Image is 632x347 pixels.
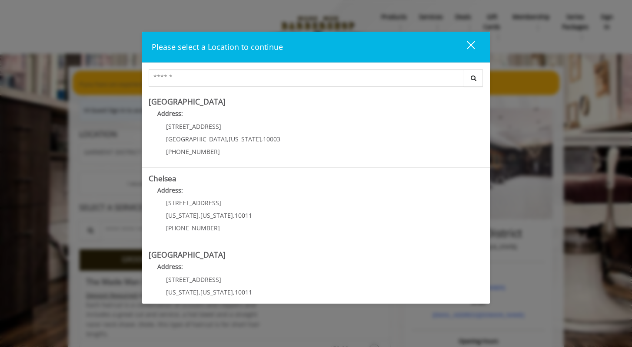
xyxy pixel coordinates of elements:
span: [PHONE_NUMBER] [166,224,220,232]
span: , [199,211,200,219]
span: , [227,135,229,143]
b: Address: [157,186,183,194]
input: Search Center [149,69,464,87]
b: Chelsea [149,173,176,183]
span: 10003 [263,135,280,143]
span: [STREET_ADDRESS] [166,122,221,131]
b: Address: [157,262,183,271]
span: [PHONE_NUMBER] [166,147,220,156]
span: [STREET_ADDRESS] [166,199,221,207]
span: [US_STATE] [166,211,199,219]
span: , [199,288,200,296]
span: [GEOGRAPHIC_DATA] [166,135,227,143]
span: , [233,211,235,219]
span: , [233,288,235,296]
span: [US_STATE] [200,211,233,219]
span: [US_STATE] [200,288,233,296]
div: close dialog [457,40,474,53]
span: [US_STATE] [229,135,261,143]
span: [US_STATE] [166,288,199,296]
i: Search button [469,75,479,81]
b: [GEOGRAPHIC_DATA] [149,96,226,107]
b: [GEOGRAPHIC_DATA] [149,249,226,260]
span: Please select a Location to continue [152,42,283,52]
span: , [261,135,263,143]
span: [STREET_ADDRESS] [166,275,221,284]
span: 10011 [235,211,252,219]
b: Address: [157,109,183,118]
div: Center Select [149,69,483,91]
span: 10011 [235,288,252,296]
button: close dialog [451,38,480,56]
